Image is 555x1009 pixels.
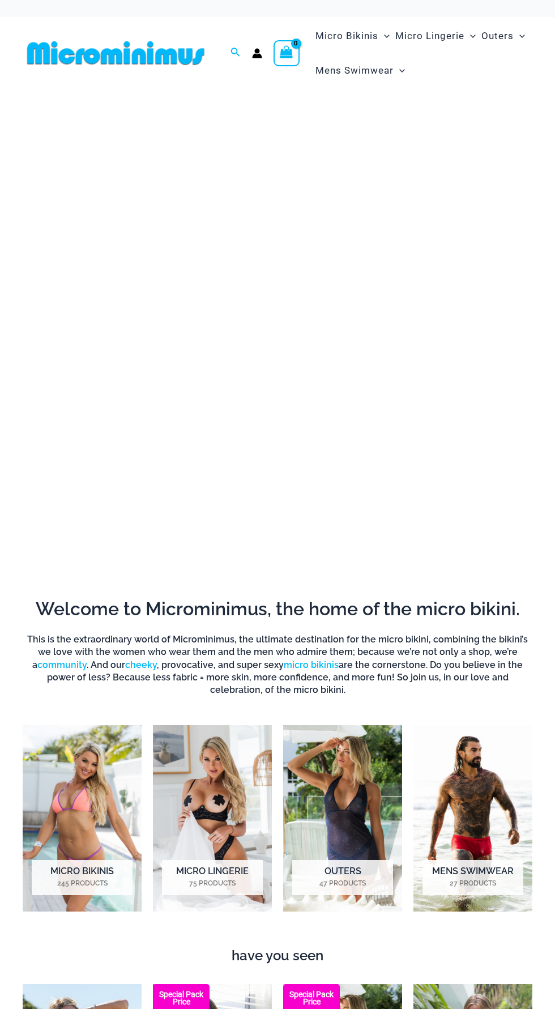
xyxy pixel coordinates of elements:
[283,991,340,1006] b: Special Pack Price
[315,22,378,50] span: Micro Bikinis
[23,597,532,621] h2: Welcome to Microminimus, the home of the micro bikini.
[125,659,157,670] a: cheeky
[274,40,300,66] a: View Shopping Cart, empty
[464,22,476,50] span: Menu Toggle
[315,56,394,85] span: Mens Swimwear
[23,40,209,66] img: MM SHOP LOGO FLAT
[252,48,262,58] a: Account icon link
[37,659,87,670] a: community
[378,22,390,50] span: Menu Toggle
[313,19,392,53] a: Micro BikinisMenu ToggleMenu Toggle
[23,725,142,912] a: Visit product category Micro Bikinis
[153,725,272,912] img: Micro Lingerie
[292,878,393,888] mark: 47 Products
[292,860,393,895] h2: Outers
[514,22,525,50] span: Menu Toggle
[162,860,263,895] h2: Micro Lingerie
[23,725,142,912] img: Micro Bikinis
[153,991,210,1006] b: Special Pack Price
[413,725,532,912] a: Visit product category Mens Swimwear
[422,878,523,888] mark: 27 Products
[32,860,133,895] h2: Micro Bikinis
[284,659,339,670] a: micro bikinis
[283,725,402,912] img: Outers
[23,948,532,964] h4: have you seen
[311,17,532,90] nav: Site Navigation
[395,22,464,50] span: Micro Lingerie
[394,56,405,85] span: Menu Toggle
[32,878,133,888] mark: 245 Products
[283,725,402,912] a: Visit product category Outers
[153,725,272,912] a: Visit product category Micro Lingerie
[162,878,263,888] mark: 75 Products
[230,46,241,60] a: Search icon link
[413,725,532,912] img: Mens Swimwear
[392,19,479,53] a: Micro LingerieMenu ToggleMenu Toggle
[313,53,408,88] a: Mens SwimwearMenu ToggleMenu Toggle
[23,633,532,697] h6: This is the extraordinary world of Microminimus, the ultimate destination for the micro bikini, c...
[422,860,523,895] h2: Mens Swimwear
[481,22,514,50] span: Outers
[479,19,528,53] a: OutersMenu ToggleMenu Toggle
